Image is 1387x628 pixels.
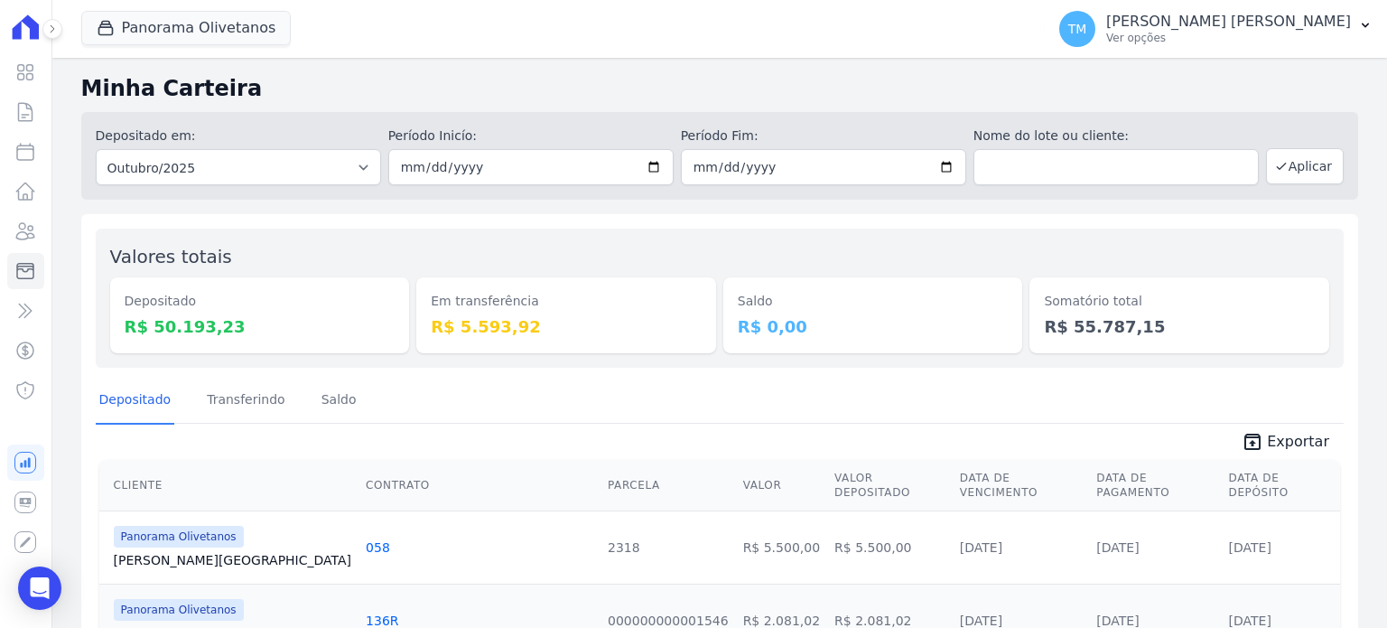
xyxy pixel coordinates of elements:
[318,378,360,425] a: Saldo
[81,11,292,45] button: Panorama Olivetanos
[114,526,244,548] span: Panorama Olivetanos
[203,378,289,425] a: Transferindo
[1089,460,1221,511] th: Data de Pagamento
[738,314,1009,339] dd: R$ 0,00
[736,460,827,511] th: Valor
[960,540,1002,555] a: [DATE]
[1106,13,1351,31] p: [PERSON_NAME] [PERSON_NAME]
[1227,431,1344,456] a: unarchive Exportar
[110,246,232,267] label: Valores totais
[738,292,1009,311] dt: Saldo
[1222,460,1340,511] th: Data de Depósito
[99,460,358,511] th: Cliente
[1267,431,1329,453] span: Exportar
[1266,148,1344,184] button: Aplicar
[953,460,1090,511] th: Data de Vencimento
[1044,292,1315,311] dt: Somatório total
[736,511,827,584] td: R$ 5.500,00
[114,551,351,569] a: [PERSON_NAME][GEOGRAPHIC_DATA]
[431,314,702,339] dd: R$ 5.593,92
[600,460,736,511] th: Parcela
[388,127,674,145] label: Período Inicío:
[827,511,953,584] td: R$ 5.500,00
[96,128,196,143] label: Depositado em:
[125,314,396,339] dd: R$ 50.193,23
[681,127,966,145] label: Período Fim:
[608,540,640,555] a: 2318
[608,614,729,628] a: 000000000001546
[1229,614,1271,628] a: [DATE]
[960,614,1002,628] a: [DATE]
[358,460,600,511] th: Contrato
[114,599,244,621] span: Panorama Olivetanos
[1229,540,1271,555] a: [DATE]
[1068,23,1087,35] span: TM
[18,567,61,610] div: Open Intercom Messenger
[366,614,398,628] a: 136R
[827,460,953,511] th: Valor Depositado
[1242,431,1263,453] i: unarchive
[1096,540,1139,555] a: [DATE]
[973,127,1259,145] label: Nome do lote ou cliente:
[431,292,702,311] dt: Em transferência
[1044,314,1315,339] dd: R$ 55.787,15
[1106,31,1351,45] p: Ver opções
[1096,614,1139,628] a: [DATE]
[366,540,390,555] a: 058
[125,292,396,311] dt: Depositado
[96,378,175,425] a: Depositado
[81,72,1358,105] h2: Minha Carteira
[1045,4,1387,54] button: TM [PERSON_NAME] [PERSON_NAME] Ver opções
